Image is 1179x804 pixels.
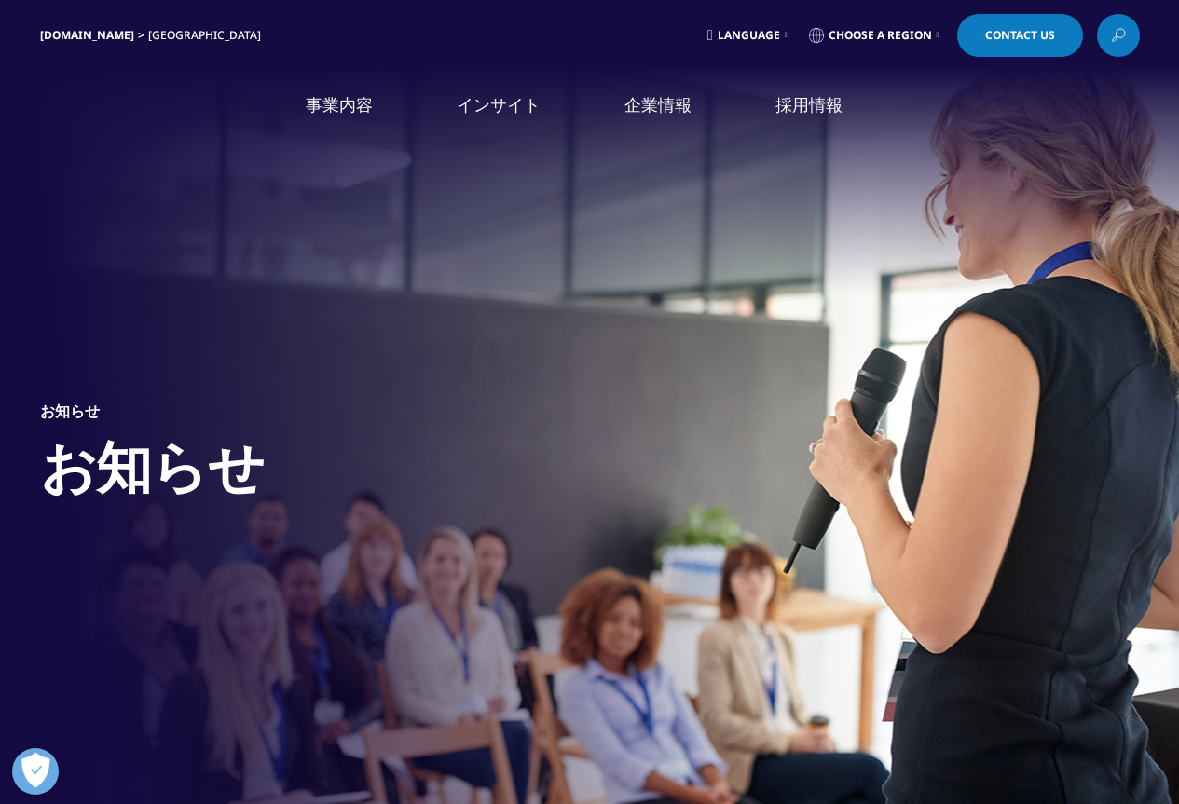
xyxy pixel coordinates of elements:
[624,93,692,116] a: 企業情報
[40,402,100,420] h5: お知らせ
[40,431,265,512] h1: お知らせ
[306,93,373,116] a: 事業内容
[985,30,1055,41] span: Contact Us
[12,748,59,795] button: 優先設定センターを開く
[148,28,268,43] div: [GEOGRAPHIC_DATA]
[197,65,1140,154] nav: Primary
[718,28,780,43] span: Language
[457,93,541,116] a: インサイト
[957,14,1083,57] a: Contact Us
[829,28,932,43] span: Choose a Region
[40,27,134,43] a: [DOMAIN_NAME]
[775,93,843,116] a: 採用情報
